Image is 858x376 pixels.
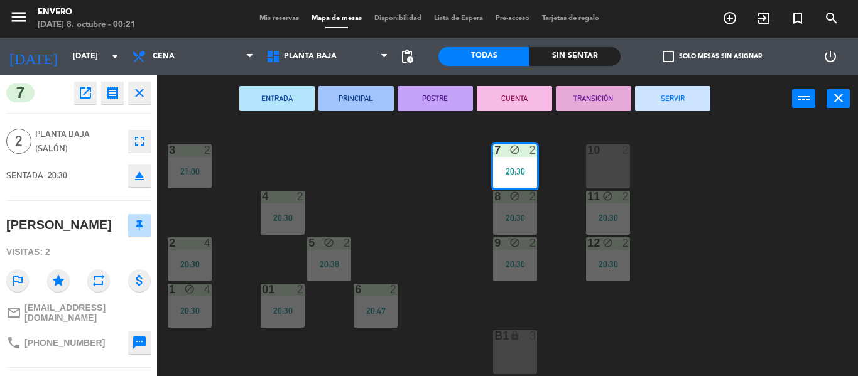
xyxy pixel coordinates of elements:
[168,260,212,269] div: 20:30
[284,52,337,61] span: Planta Baja
[529,330,537,341] div: 3
[494,330,495,341] div: B1
[47,269,70,292] i: star
[536,15,605,22] span: Tarjetas de regalo
[297,284,305,295] div: 2
[6,215,112,235] div: [PERSON_NAME]
[35,127,122,156] span: Planta Baja (Salón)
[663,51,674,62] span: check_box_outline_blank
[622,237,630,249] div: 2
[635,86,710,111] button: SERVIR
[132,335,147,350] i: sms
[38,19,136,31] div: [DATE] 8. octubre - 00:21
[323,237,334,248] i: block
[493,260,537,269] div: 20:30
[169,284,170,295] div: 1
[48,170,67,180] span: 20:30
[756,11,771,26] i: exit_to_app
[587,237,588,249] div: 12
[489,15,536,22] span: Pre-acceso
[354,306,398,315] div: 20:47
[204,144,212,156] div: 2
[602,191,613,201] i: block
[493,213,537,222] div: 20:30
[6,305,21,320] i: mail_outline
[107,49,122,64] i: arrow_drop_down
[509,237,520,248] i: block
[168,167,212,176] div: 21:00
[38,6,136,19] div: Envero
[78,85,93,100] i: open_in_new
[529,144,537,156] div: 2
[128,269,151,292] i: attach_money
[587,191,588,202] div: 11
[529,47,621,66] div: Sin sentar
[297,191,305,202] div: 2
[253,15,305,22] span: Mis reservas
[827,89,850,108] button: close
[128,164,151,187] button: eject
[308,237,309,249] div: 5
[438,47,529,66] div: Todas
[622,144,630,156] div: 2
[132,134,147,149] i: fullscreen
[9,8,28,31] button: menu
[428,15,489,22] span: Lista de Espera
[318,86,394,111] button: PRINCIPAL
[153,52,175,61] span: Cena
[168,306,212,315] div: 20:30
[24,338,105,348] span: [PHONE_NUMBER]
[509,144,520,155] i: block
[169,237,170,249] div: 2
[6,241,151,263] div: Visitas: 2
[529,237,537,249] div: 2
[74,82,97,104] button: open_in_new
[586,213,630,222] div: 20:30
[556,86,631,111] button: TRANSICIÓN
[184,284,195,294] i: block
[6,129,31,154] span: 2
[823,49,838,64] i: power_settings_new
[509,191,520,201] i: block
[790,11,805,26] i: turned_in_not
[494,144,495,156] div: 7
[831,90,846,105] i: close
[239,86,315,111] button: ENTRADA
[101,82,124,104] button: receipt
[792,89,815,108] button: power_input
[824,11,839,26] i: search
[307,260,351,269] div: 20:38
[368,15,428,22] span: Disponibilidad
[399,49,415,64] span: pending_actions
[9,8,28,26] i: menu
[6,335,21,350] i: phone
[344,237,351,249] div: 2
[398,86,473,111] button: POSTRE
[204,237,212,249] div: 4
[169,144,170,156] div: 3
[132,168,147,183] i: eject
[204,284,212,295] div: 4
[663,51,762,62] label: Solo mesas sin asignar
[529,191,537,202] div: 2
[6,269,29,292] i: outlined_flag
[261,213,305,222] div: 20:30
[477,86,552,111] button: CUENTA
[261,306,305,315] div: 20:30
[493,167,537,176] div: 20:30
[509,330,520,341] i: lock
[305,15,368,22] span: Mapa de mesas
[494,237,495,249] div: 9
[796,90,812,105] i: power_input
[586,260,630,269] div: 20:30
[6,170,43,180] span: SENTADA
[132,85,147,100] i: close
[6,303,151,323] a: mail_outline[EMAIL_ADDRESS][DOMAIN_NAME]
[87,269,110,292] i: repeat
[105,85,120,100] i: receipt
[602,237,613,248] i: block
[622,191,630,202] div: 2
[6,83,35,102] span: 7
